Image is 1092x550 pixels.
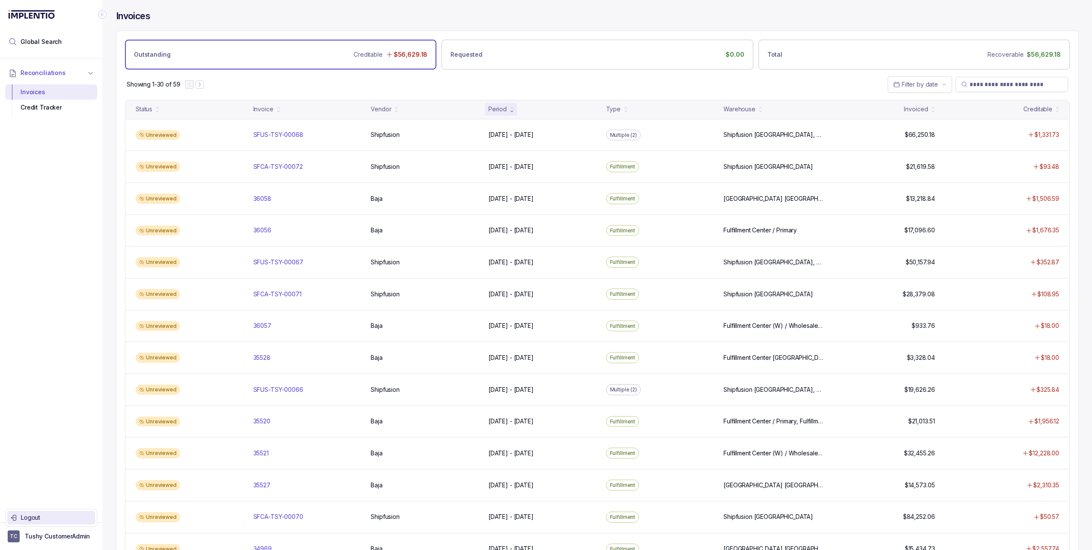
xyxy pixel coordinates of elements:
p: Shipfusion [371,130,400,139]
p: [DATE] - [DATE] [488,321,534,330]
span: Global Search [20,38,62,46]
p: Shipfusion [371,512,400,521]
p: $933.76 [912,321,935,330]
div: Warehouse [723,105,755,113]
p: $18.00 [1041,353,1059,362]
p: $2,310.35 [1033,481,1059,489]
p: $84,252.06 [903,512,935,521]
p: $19,626.26 [904,385,935,394]
p: Baja [371,481,382,489]
div: Collapse Icon [97,9,107,20]
div: Unreviewed [136,417,180,427]
p: $325.84 [1037,385,1059,394]
p: Fulfillment [610,290,636,298]
p: 35521 [253,449,269,457]
p: $17,096.60 [904,226,935,234]
p: $66,250.18 [905,130,935,139]
p: Baja [371,194,382,203]
p: [DATE] - [DATE] [488,290,534,298]
p: Fulfillment [610,258,636,266]
p: Fulfillment Center / Primary, Fulfillment Center IQB / InQbate [723,417,824,426]
p: SFUS-TSY-00066 [253,385,303,394]
p: SFUS-TSY-00068 [253,130,303,139]
p: $13,218.84 [906,194,935,203]
div: Remaining page entries [127,80,180,89]
p: Total [767,50,782,59]
p: [DATE] - [DATE] [488,449,534,457]
p: Fulfillment [610,226,636,235]
div: Vendor [371,105,391,113]
p: Tushy CustomerAdmin [25,532,90,541]
p: 35520 [253,417,270,426]
p: Fulfillment [610,481,636,489]
p: Showing 1-30 of 59 [127,80,180,89]
div: Unreviewed [136,448,180,458]
p: $1,676.35 [1032,226,1059,234]
p: Fulfillment Center (W) / Wholesale, Fulfillment Center / Primary, Fulfillment Center IQB-WHLS / I... [723,449,824,457]
button: Next Page [195,80,204,89]
p: [DATE] - [DATE] [488,481,534,489]
p: 36058 [253,194,271,203]
div: Type [606,105,621,113]
p: SFCA-TSY-00071 [253,290,302,298]
div: Creditable [1023,105,1052,113]
p: Shipfusion [GEOGRAPHIC_DATA], Shipfusion [GEOGRAPHIC_DATA] [723,385,824,394]
div: Period [488,105,507,113]
search: Date Range Picker [893,80,938,89]
p: Shipfusion [371,162,400,171]
p: [DATE] - [DATE] [488,258,534,266]
div: Invoiced [904,105,928,113]
p: Fulfillment [610,322,636,330]
p: [GEOGRAPHIC_DATA] [GEOGRAPHIC_DATA] / [US_STATE] [723,194,824,203]
p: $28,379.08 [903,290,935,298]
button: Reconciliations [5,64,97,82]
p: Multiple (2) [610,385,637,394]
p: Baja [371,321,382,330]
div: Unreviewed [136,512,180,522]
div: Unreviewed [136,194,180,204]
p: [DATE] - [DATE] [488,417,534,426]
span: User initials [8,530,20,542]
p: $56,629.18 [394,50,428,59]
p: Shipfusion [GEOGRAPHIC_DATA] [723,290,813,298]
div: Unreviewed [136,162,180,172]
p: Fulfillment [610,513,636,521]
p: [DATE] - [DATE] [488,512,534,521]
p: $1,506.59 [1032,194,1059,203]
span: Filter by date [902,81,938,88]
p: SFUS-TSY-00067 [253,258,303,266]
div: Unreviewed [136,321,180,331]
p: [DATE] - [DATE] [488,385,534,394]
div: Unreviewed [136,289,180,299]
p: Baja [371,353,382,362]
p: $18.00 [1041,321,1059,330]
p: $50,157.94 [906,258,935,266]
button: User initialsTushy CustomerAdmin [8,530,95,542]
p: $93.48 [1040,162,1059,171]
p: Fulfillment Center / Primary [723,226,797,234]
p: Fulfillment [610,449,636,457]
p: Baja [371,417,382,426]
p: Requested [450,50,482,59]
p: Fulfillment [610,194,636,203]
div: Status [136,105,152,113]
p: $14,573.05 [905,481,935,489]
p: $0.00 [726,50,744,59]
p: $1,956.12 [1034,417,1059,426]
p: [DATE] - [DATE] [488,353,534,362]
div: Reconciliations [5,83,97,117]
p: [DATE] - [DATE] [488,194,534,203]
p: Shipfusion [GEOGRAPHIC_DATA], Shipfusion [GEOGRAPHIC_DATA] [723,258,824,266]
p: $21,619.58 [906,162,935,171]
p: Logout [21,513,92,522]
p: $3,328.04 [907,353,935,362]
div: Unreviewed [136,385,180,395]
div: Unreviewed [136,226,180,236]
div: Unreviewed [136,257,180,267]
p: Fulfillment [610,353,636,362]
p: Fulfillment Center (W) / Wholesale, Fulfillment Center / Primary [723,321,824,330]
p: Shipfusion [GEOGRAPHIC_DATA] [723,162,813,171]
p: Fulfillment Center [GEOGRAPHIC_DATA] / [US_STATE], [US_STATE]-Wholesale / [US_STATE]-Wholesale [723,353,824,362]
p: Shipfusion [371,258,400,266]
p: Fulfillment [610,417,636,426]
